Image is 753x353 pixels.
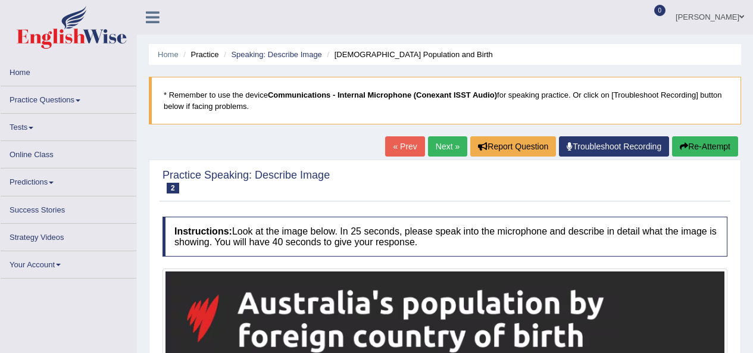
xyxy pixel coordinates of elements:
[559,136,669,157] a: Troubleshoot Recording
[158,50,179,59] a: Home
[1,196,136,220] a: Success Stories
[1,168,136,192] a: Predictions
[672,136,738,157] button: Re-Attempt
[163,170,330,193] h2: Practice Speaking: Describe Image
[1,224,136,247] a: Strategy Videos
[324,49,492,60] li: [DEMOGRAPHIC_DATA] Population and Birth
[428,136,467,157] a: Next »
[231,50,321,59] a: Speaking: Describe Image
[1,114,136,137] a: Tests
[470,136,556,157] button: Report Question
[654,5,666,16] span: 0
[163,217,727,257] h4: Look at the image below. In 25 seconds, please speak into the microphone and describe in detail w...
[174,226,232,236] b: Instructions:
[1,141,136,164] a: Online Class
[1,59,136,82] a: Home
[180,49,218,60] li: Practice
[385,136,424,157] a: « Prev
[167,183,179,193] span: 2
[1,251,136,274] a: Your Account
[1,86,136,110] a: Practice Questions
[268,90,497,99] b: Communications - Internal Microphone (Conexant ISST Audio)
[149,77,741,124] blockquote: * Remember to use the device for speaking practice. Or click on [Troubleshoot Recording] button b...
